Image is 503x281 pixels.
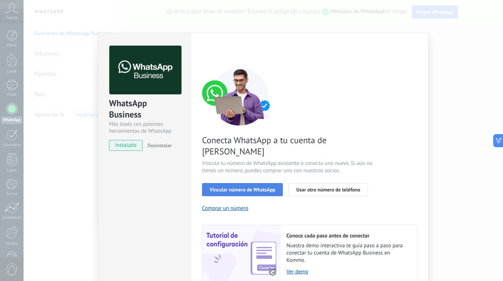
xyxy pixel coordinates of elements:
span: Usar otro número de teléfono [296,187,360,192]
button: Desinstalar [144,140,172,151]
button: Usar otro número de teléfono [289,183,368,196]
span: Conecta WhatsApp a tu cuenta de [PERSON_NAME] [202,135,374,157]
div: Más leads con potentes herramientas de WhatsApp [109,121,180,135]
div: WhatsApp Business [109,98,180,121]
span: Vincular número de WhatsApp [210,187,275,192]
img: connect number [202,67,278,125]
button: Vincular número de WhatsApp [202,183,283,196]
span: instalado [109,140,142,151]
span: Desinstalar [147,142,172,149]
span: Nuestra demo interactiva te guía paso a paso para conectar tu cuenta de WhatsApp Business en Kommo. [286,242,410,264]
span: Vincula tu número de WhatsApp existente o conecta uno nuevo. Si aún no tienes un número, puedes c... [202,160,374,174]
a: Ver demo [286,268,410,275]
img: logo_main.png [109,46,181,95]
button: Comprar un número [202,205,248,212]
h2: Conoce cada paso antes de conectar [286,232,410,239]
